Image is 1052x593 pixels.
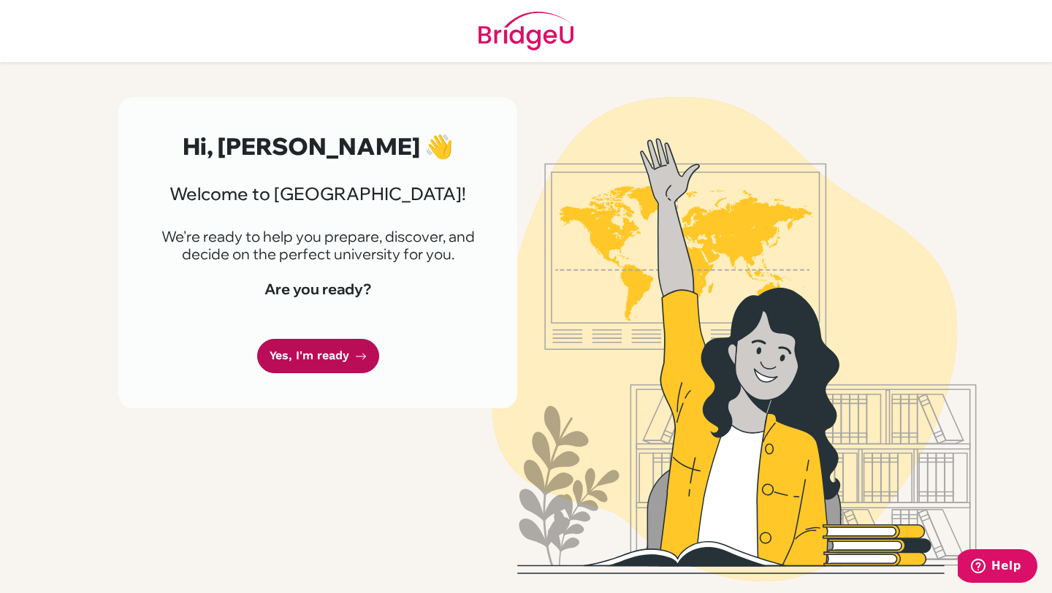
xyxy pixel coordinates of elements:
[153,132,482,160] h2: Hi, [PERSON_NAME] 👋
[153,228,482,263] p: We're ready to help you prepare, discover, and decide on the perfect university for you.
[153,183,482,204] h3: Welcome to [GEOGRAPHIC_DATA]!
[958,549,1037,586] iframe: Opens a widget where you can find more information
[153,280,482,298] h4: Are you ready?
[257,339,379,373] a: Yes, I'm ready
